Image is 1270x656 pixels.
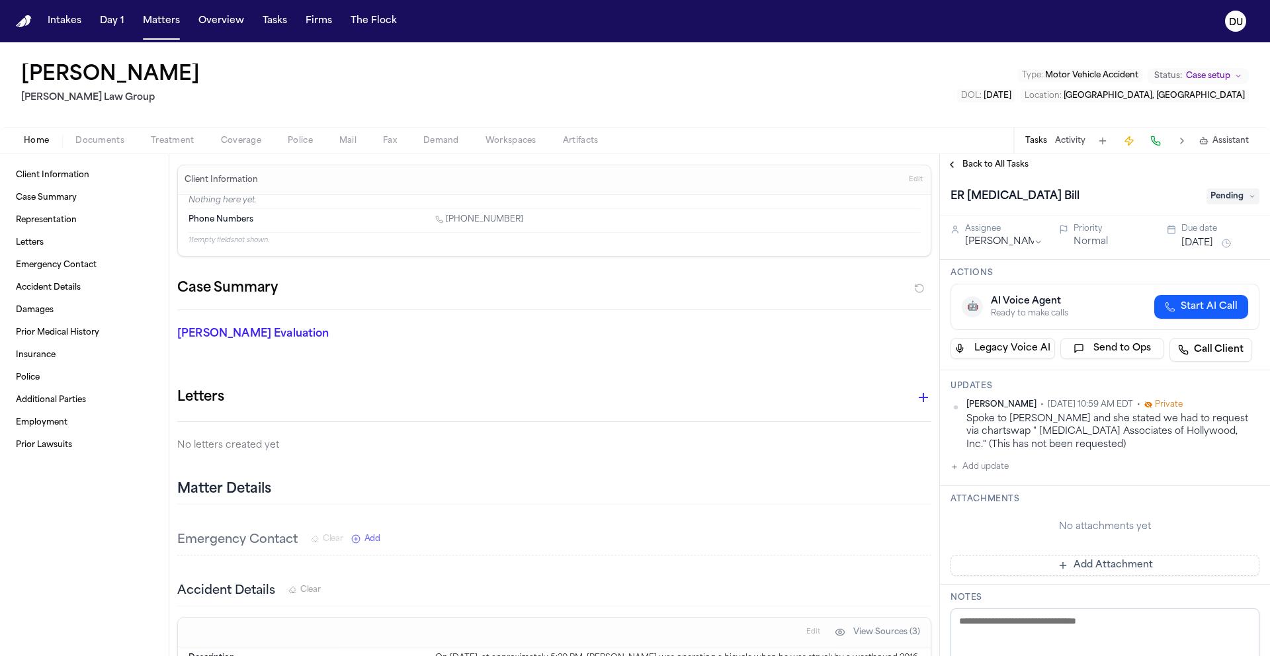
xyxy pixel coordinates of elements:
[383,136,397,146] span: Fax
[1199,136,1249,146] button: Assistant
[221,136,261,146] span: Coverage
[11,165,158,186] a: Client Information
[1064,92,1245,100] span: [GEOGRAPHIC_DATA], [GEOGRAPHIC_DATA]
[11,367,158,388] a: Police
[1022,71,1043,79] span: Type :
[1206,188,1259,204] span: Pending
[288,136,313,146] span: Police
[288,585,321,595] button: Clear Accident Details
[951,268,1259,278] h3: Actions
[951,494,1259,505] h3: Attachments
[182,175,261,185] h3: Client Information
[11,300,158,321] a: Damages
[193,9,249,33] button: Overview
[1148,68,1249,84] button: Change status from Case setup
[311,534,343,544] button: Clear Emergency Contact
[1218,235,1234,251] button: Snooze task
[967,300,978,313] span: 🤖
[1040,399,1044,410] span: •
[21,63,200,87] button: Edit matter name
[177,531,298,550] h3: Emergency Contact
[563,136,599,146] span: Artifacts
[151,136,194,146] span: Treatment
[11,322,158,343] a: Prior Medical History
[1060,338,1165,359] button: Send to Ops
[951,555,1259,576] button: Add Attachment
[177,480,271,499] h2: Matter Details
[965,224,1043,234] div: Assignee
[961,92,982,100] span: DOL :
[345,9,402,33] button: The Flock
[339,136,357,146] span: Mail
[300,9,337,33] button: Firms
[1137,399,1140,410] span: •
[1154,71,1182,81] span: Status:
[323,534,343,544] span: Clear
[24,136,49,146] span: Home
[21,90,205,106] h2: [PERSON_NAME] Law Group
[1048,399,1133,410] span: [DATE] 10:59 AM EDT
[1181,224,1259,234] div: Due date
[11,255,158,276] a: Emergency Contact
[11,389,158,411] a: Additional Parties
[909,175,923,184] span: Edit
[905,169,927,190] button: Edit
[177,387,224,408] h1: Letters
[951,459,1009,475] button: Add update
[1055,136,1085,146] button: Activity
[189,214,253,225] span: Phone Numbers
[1181,300,1238,313] span: Start AI Call
[11,434,158,456] a: Prior Lawsuits
[951,381,1259,391] h3: Updates
[364,534,380,544] span: Add
[951,593,1259,603] h3: Notes
[1146,132,1165,150] button: Make a Call
[21,63,200,87] h1: [PERSON_NAME]
[1120,132,1138,150] button: Create Immediate Task
[189,195,920,208] p: Nothing here yet.
[189,235,920,245] p: 11 empty fields not shown.
[11,210,158,231] a: Representation
[984,92,1011,100] span: [DATE]
[423,136,459,146] span: Demand
[945,186,1085,207] h1: ER [MEDICAL_DATA] Bill
[1074,224,1152,234] div: Priority
[1025,92,1062,100] span: Location :
[991,308,1068,319] div: Ready to make calls
[177,438,931,454] p: No letters created yet
[11,277,158,298] a: Accident Details
[1018,69,1142,82] button: Edit Type: Motor Vehicle Accident
[16,15,32,28] a: Home
[95,9,130,33] button: Day 1
[300,585,321,595] span: Clear
[177,326,418,342] p: [PERSON_NAME] Evaluation
[11,187,158,208] a: Case Summary
[1154,295,1248,319] button: Start AI Call
[1212,136,1249,146] span: Assistant
[802,622,824,643] button: Edit
[42,9,87,33] button: Intakes
[177,582,275,600] h3: Accident Details
[351,534,380,544] button: Add New
[951,338,1055,359] button: Legacy Voice AI
[177,278,278,299] h2: Case Summary
[951,520,1259,534] div: No attachments yet
[11,232,158,253] a: Letters
[966,399,1037,410] span: [PERSON_NAME]
[1025,136,1047,146] button: Tasks
[957,89,1015,102] button: Edit DOL: 2025-04-14
[966,413,1259,451] div: Spoke to [PERSON_NAME] and she stated we had to request via chartswap " [MEDICAL_DATA] Associates...
[1186,71,1230,81] span: Case setup
[16,15,32,28] img: Finch Logo
[257,9,292,33] button: Tasks
[962,159,1029,170] span: Back to All Tasks
[138,9,185,33] button: Matters
[1074,235,1108,249] button: Normal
